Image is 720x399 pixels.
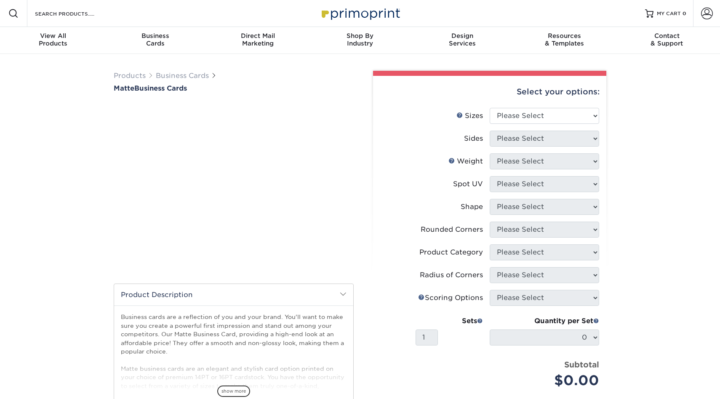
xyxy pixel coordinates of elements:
div: Select your options: [380,76,600,108]
div: Radius of Corners [420,270,483,280]
h2: Product Description [114,284,353,305]
a: View AllProducts [2,27,104,54]
span: Shop By [309,32,411,40]
span: Matte [114,84,134,92]
strong: Subtotal [564,360,599,369]
div: $0.00 [496,370,599,391]
a: Direct MailMarketing [207,27,309,54]
span: Direct Mail [207,32,309,40]
input: SEARCH PRODUCTS..... [34,8,116,19]
div: Sides [464,134,483,144]
span: 0 [683,11,686,16]
div: Scoring Options [418,293,483,303]
span: Business [104,32,207,40]
div: Cards [104,32,207,47]
div: Products [2,32,104,47]
div: & Templates [513,32,616,47]
a: DesignServices [411,27,513,54]
img: Business Cards 01 [181,253,202,274]
div: Industry [309,32,411,47]
a: Contact& Support [616,27,718,54]
div: Sizes [456,111,483,121]
div: Services [411,32,513,47]
a: Business Cards [156,72,209,80]
img: Business Cards 02 [209,253,230,274]
div: Rounded Corners [421,225,483,235]
a: Shop ByIndustry [309,27,411,54]
div: Product Category [419,247,483,257]
img: Primoprint [318,4,402,22]
div: & Support [616,32,718,47]
div: Shape [461,202,483,212]
img: Business Cards 04 [266,253,287,274]
div: Sets [416,316,483,326]
span: MY CART [657,10,681,17]
span: Resources [513,32,616,40]
a: Products [114,72,146,80]
img: Business Cards 03 [237,253,259,274]
h1: Business Cards [114,84,354,92]
div: Weight [448,156,483,166]
a: Resources& Templates [513,27,616,54]
span: Contact [616,32,718,40]
span: show more [217,386,250,397]
a: MatteBusiness Cards [114,84,354,92]
span: View All [2,32,104,40]
div: Marketing [207,32,309,47]
div: Quantity per Set [490,316,599,326]
a: BusinessCards [104,27,207,54]
span: Design [411,32,513,40]
div: Spot UV [453,179,483,189]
